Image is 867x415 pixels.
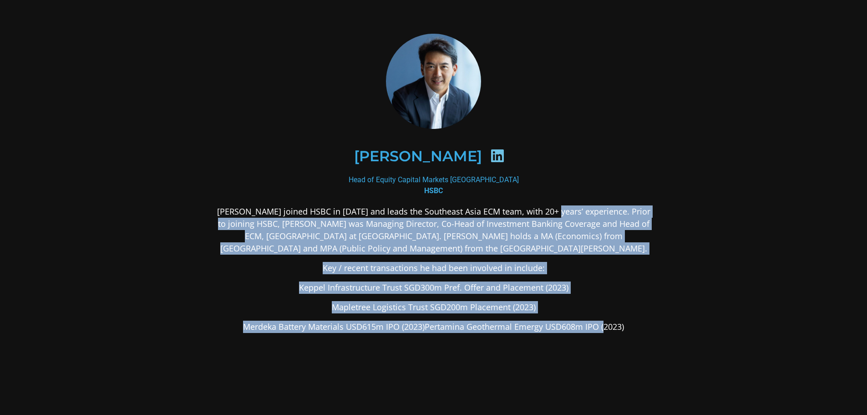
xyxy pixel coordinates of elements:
[213,205,655,255] p: [PERSON_NAME] joined HSBC in [DATE] and leads the Southeast Asia ECM team, with 20+ years’ experi...
[213,301,655,313] p: Mapletree Logistics Trust SGD200m Placement (2023)
[213,321,655,333] p: Merdeka Battery Materials USD615m IPO (2023)Pertamina Geothermal Emergy USD608m IPO (2023)
[424,186,443,195] b: HSBC
[213,282,655,294] p: Keppel Infrastructure Trust SGD300m Pref. Offer and Placement (2023)
[354,149,482,164] h2: [PERSON_NAME]
[213,174,655,196] div: Head of Equity Capital Markets [GEOGRAPHIC_DATA]
[213,262,655,274] p: Key / recent transactions he had been involved in include:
